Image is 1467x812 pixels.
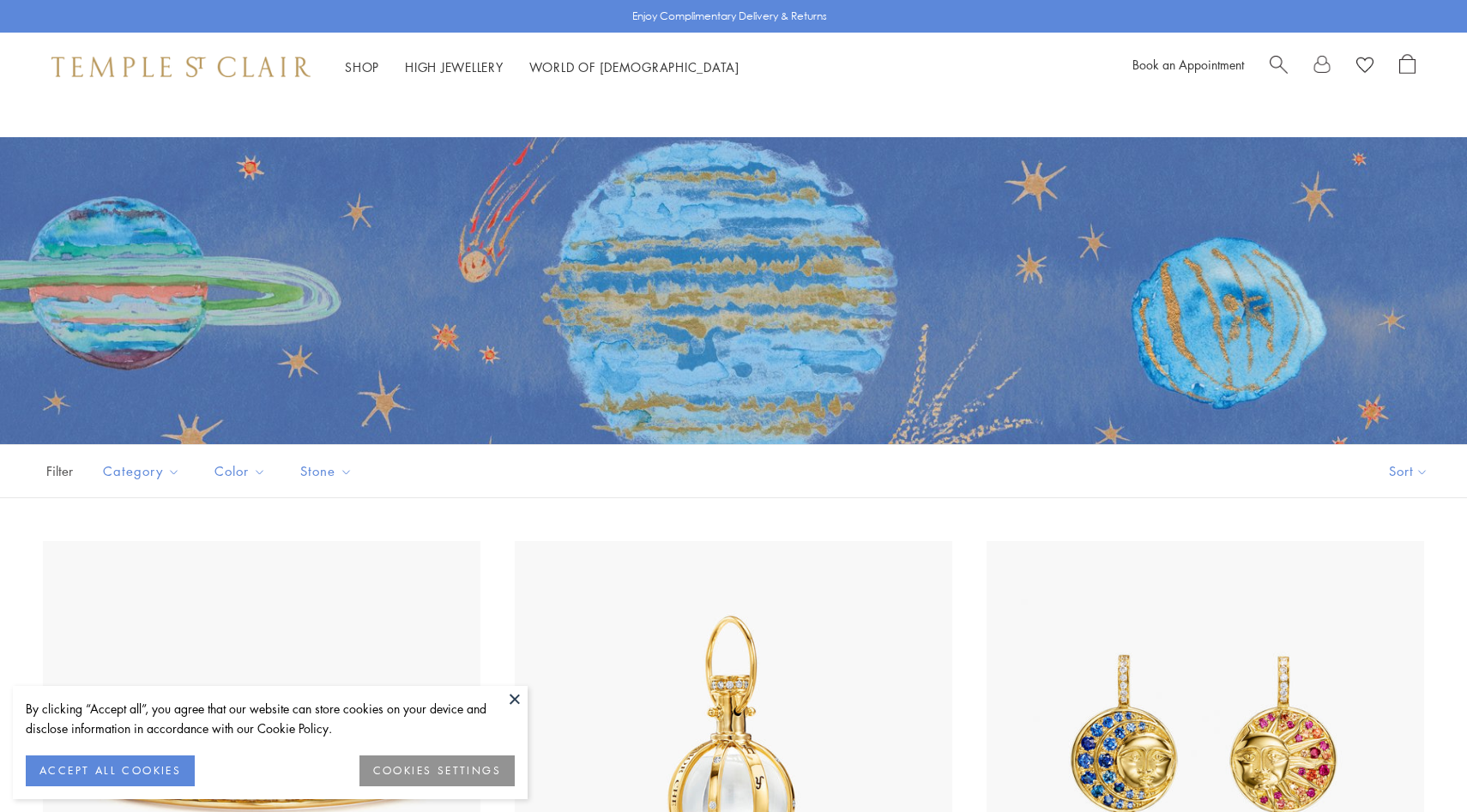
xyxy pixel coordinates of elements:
nav: Main navigation [345,57,740,78]
a: High JewelleryHigh Jewellery [405,58,504,75]
button: COOKIES SETTINGS [359,755,515,786]
a: Book an Appointment [1132,56,1244,73]
a: Open Shopping Bag [1399,54,1416,80]
a: View Wishlist [1356,54,1373,80]
a: World of [DEMOGRAPHIC_DATA]World of [DEMOGRAPHIC_DATA] [529,58,740,75]
button: Show sort by [1350,445,1467,497]
img: Temple St. Clair [51,57,311,77]
a: ShopShop [345,58,379,75]
p: Enjoy Complimentary Delivery & Returns [632,8,827,25]
span: Stone [292,460,365,482]
button: Color [202,452,279,490]
button: ACCEPT ALL COOKIES [26,755,195,786]
div: By clicking “Accept all”, you agree that our website can store cookies on your device and disclos... [26,699,515,738]
button: Stone [287,452,365,490]
span: Category [94,460,193,482]
span: Color [206,460,279,482]
button: Category [90,452,193,490]
a: Search [1270,54,1288,80]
